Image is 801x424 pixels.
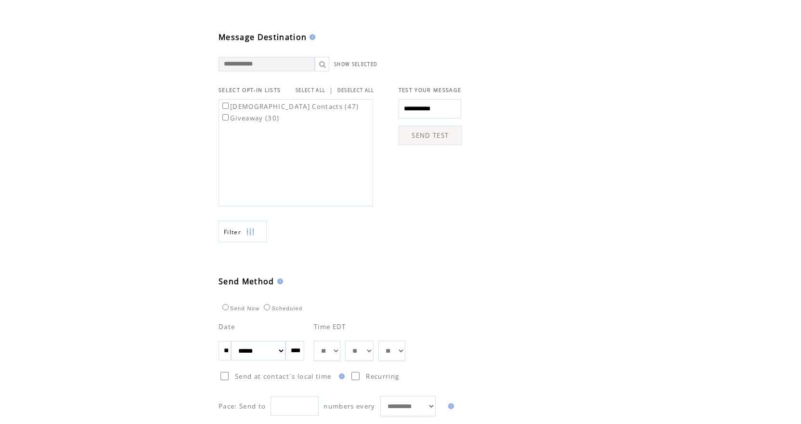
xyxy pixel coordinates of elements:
[222,114,229,120] input: Giveaway (30)
[399,126,462,145] a: SEND TEST
[246,221,255,243] img: filters.png
[314,322,346,331] span: Time EDT
[329,86,333,94] span: |
[219,221,267,242] a: Filter
[220,305,259,311] label: Send Now
[224,228,241,236] span: Show filters
[399,87,462,93] span: TEST YOUR MESSAGE
[307,34,315,40] img: help.gif
[219,322,235,331] span: Date
[222,103,229,109] input: [DEMOGRAPHIC_DATA] Contacts (47)
[222,304,229,310] input: Send Now
[337,87,375,93] a: DESELECT ALL
[264,304,270,310] input: Scheduled
[296,87,325,93] a: SELECT ALL
[336,373,345,379] img: help.gif
[445,403,454,409] img: help.gif
[219,32,307,42] span: Message Destination
[366,372,399,381] span: Recurring
[274,278,283,284] img: help.gif
[220,102,359,111] label: [DEMOGRAPHIC_DATA] Contacts (47)
[220,114,279,122] label: Giveaway (30)
[219,276,274,287] span: Send Method
[261,305,302,311] label: Scheduled
[219,87,281,93] span: SELECT OPT-IN LISTS
[334,61,377,67] a: SHOW SELECTED
[235,372,331,381] span: Send at contact`s local time
[219,402,266,411] span: Pace: Send to
[323,402,375,411] span: numbers every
